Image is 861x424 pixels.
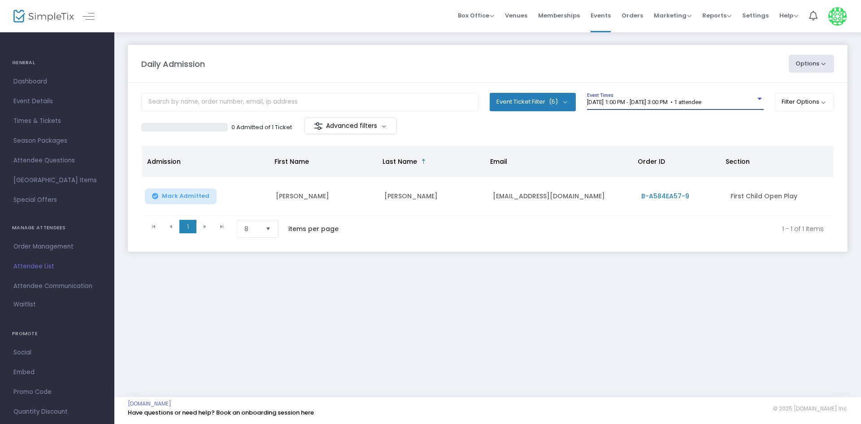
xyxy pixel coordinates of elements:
[13,300,36,309] span: Waitlist
[13,406,101,418] span: Quantity Discount
[231,123,292,132] p: 0 Admitted of 1 Ticket
[13,261,101,272] span: Attendee List
[487,177,636,216] td: [EMAIL_ADDRESS][DOMAIN_NAME]
[12,325,102,343] h4: PROMOTE
[262,220,274,237] button: Select
[314,122,323,131] img: filter
[622,4,643,27] span: Orders
[270,177,379,216] td: [PERSON_NAME]
[725,177,834,216] td: First Child Open Play
[638,157,665,166] span: Order ID
[773,405,848,412] span: © 2025 [DOMAIN_NAME] Inc.
[13,135,101,147] span: Season Packages
[587,99,701,105] span: [DATE] 1:00 PM - [DATE] 3:00 PM • 1 attendee
[13,386,101,398] span: Promo Code
[179,220,196,233] span: Page 1
[13,155,101,166] span: Attendee Questions
[13,115,101,127] span: Times & Tickets
[244,224,258,233] span: 8
[128,400,171,407] a: [DOMAIN_NAME]
[141,93,478,111] input: Search by name, order number, email, ip address
[13,347,101,358] span: Social
[128,408,314,417] a: Have questions or need help? Book an onboarding session here
[162,192,209,200] span: Mark Admitted
[13,280,101,292] span: Attendee Communication
[726,157,750,166] span: Section
[12,219,102,237] h4: MANAGE ATTENDEES
[505,4,527,27] span: Venues
[702,11,731,20] span: Reports
[288,224,339,233] label: items per page
[789,55,835,73] button: Options
[549,98,558,105] span: (5)
[13,76,101,87] span: Dashboard
[12,54,102,72] h4: GENERAL
[147,157,181,166] span: Admission
[742,4,769,27] span: Settings
[304,118,397,134] m-button: Advanced filters
[357,220,824,238] kendo-pager-info: 1 - 1 of 1 items
[458,11,494,20] span: Box Office
[379,177,487,216] td: [PERSON_NAME]
[13,96,101,107] span: Event Details
[13,175,101,186] span: [GEOGRAPHIC_DATA] Items
[274,157,309,166] span: First Name
[538,4,580,27] span: Memberships
[591,4,611,27] span: Events
[383,157,417,166] span: Last Name
[779,11,798,20] span: Help
[654,11,691,20] span: Marketing
[490,157,507,166] span: Email
[775,93,835,111] button: Filter Options
[420,158,427,165] span: Sortable
[141,58,205,70] m-panel-title: Daily Admission
[145,188,217,204] button: Mark Admitted
[13,367,101,378] span: Embed
[142,146,834,216] div: Data table
[13,241,101,253] span: Order Management
[13,194,101,206] span: Special Offers
[641,192,689,201] span: B-A584EA57-9
[490,93,576,111] button: Event Ticket Filter(5)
